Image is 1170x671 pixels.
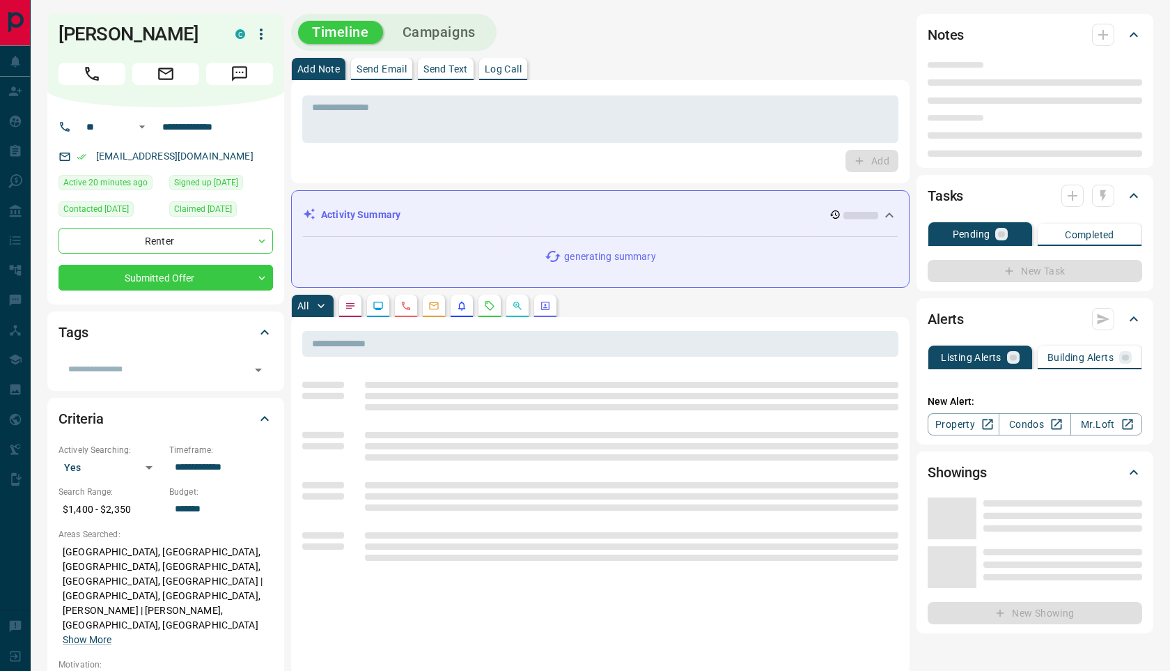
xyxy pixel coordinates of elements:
[928,394,1142,409] p: New Alert:
[928,413,999,435] a: Property
[58,63,125,85] span: Call
[297,301,309,311] p: All
[423,64,468,74] p: Send Text
[169,486,273,498] p: Budget:
[58,658,273,671] p: Motivation:
[1070,413,1142,435] a: Mr.Loft
[58,175,162,194] div: Fri Aug 15 2025
[58,541,273,651] p: [GEOGRAPHIC_DATA], [GEOGRAPHIC_DATA], [GEOGRAPHIC_DATA], [GEOGRAPHIC_DATA], [GEOGRAPHIC_DATA], [G...
[941,353,1001,362] p: Listing Alerts
[58,228,273,254] div: Renter
[400,300,412,311] svg: Calls
[1065,230,1114,240] p: Completed
[999,413,1070,435] a: Condos
[484,300,495,311] svg: Requests
[58,201,162,221] div: Fri Jul 25 2025
[928,18,1142,52] div: Notes
[1047,353,1114,362] p: Building Alerts
[63,202,129,216] span: Contacted [DATE]
[174,176,238,190] span: Signed up [DATE]
[564,249,655,264] p: generating summary
[58,528,273,541] p: Areas Searched:
[77,152,86,162] svg: Email Verified
[58,321,88,344] h2: Tags
[928,185,963,207] h2: Tasks
[169,175,273,194] div: Fri Jul 25 2025
[321,208,400,222] p: Activity Summary
[953,229,990,239] p: Pending
[235,29,245,39] div: condos.ca
[169,201,273,221] div: Fri Jul 25 2025
[928,308,964,330] h2: Alerts
[485,64,522,74] p: Log Call
[303,202,898,228] div: Activity Summary
[58,444,162,456] p: Actively Searching:
[298,21,383,44] button: Timeline
[134,118,150,135] button: Open
[58,23,214,45] h1: [PERSON_NAME]
[928,461,987,484] h2: Showings
[58,265,273,291] div: Submitted Offer
[928,302,1142,336] div: Alerts
[58,316,273,349] div: Tags
[456,300,467,311] svg: Listing Alerts
[58,498,162,521] p: $1,400 - $2,350
[928,456,1142,489] div: Showings
[169,444,273,456] p: Timeframe:
[206,63,273,85] span: Message
[389,21,490,44] button: Campaigns
[540,300,551,311] svg: Agent Actions
[174,202,232,216] span: Claimed [DATE]
[58,408,104,430] h2: Criteria
[132,63,199,85] span: Email
[928,24,964,46] h2: Notes
[357,64,407,74] p: Send Email
[58,402,273,435] div: Criteria
[63,633,111,647] button: Show More
[512,300,523,311] svg: Opportunities
[249,360,268,380] button: Open
[373,300,384,311] svg: Lead Browsing Activity
[297,64,340,74] p: Add Note
[58,456,162,479] div: Yes
[96,151,253,162] a: [EMAIL_ADDRESS][DOMAIN_NAME]
[345,300,356,311] svg: Notes
[58,486,162,498] p: Search Range:
[428,300,439,311] svg: Emails
[63,176,148,190] span: Active 20 minutes ago
[928,179,1142,213] div: Tasks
